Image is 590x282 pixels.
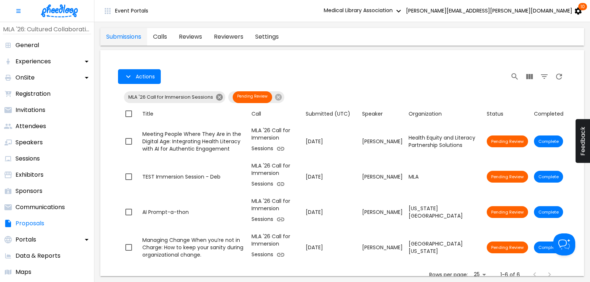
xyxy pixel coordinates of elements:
[15,203,65,212] p: Communications
[41,4,78,17] img: logo
[15,57,51,66] p: Experiences
[142,236,246,258] div: Managing Change When you’re not in Charge: How to keep your sanity during organizational change.
[15,106,45,114] p: Invitations
[487,109,528,118] div: Status
[534,171,563,183] div: Submission is complete
[142,173,246,180] div: TEST Immersion Session - Deb
[534,206,563,218] div: Submission is complete
[115,8,148,14] span: Event Portals
[306,173,356,181] p: [DATE]
[534,135,563,147] div: Submission is complete
[228,91,284,103] div: Proposal is pending review
[487,242,528,253] div: Proposal is pending review
[251,197,300,227] div: MLA '26 Call for Immersion Sessions
[15,187,42,195] p: Sponsors
[15,122,46,131] p: Attendees
[15,89,51,98] p: Registration
[487,209,528,215] span: Pending Review
[100,28,147,46] a: proposals-tab-submissions
[579,127,586,156] span: Feedback
[409,134,481,149] div: Health Equity and Literacy Partnership Solutions
[306,208,356,216] p: [DATE]
[406,107,445,121] button: Sort
[324,7,403,14] span: Medical Library Association
[97,4,154,18] button: Event Portals
[487,171,528,183] div: Proposal is pending review
[306,244,356,251] p: [DATE]
[534,244,563,250] span: Complete
[409,173,481,180] div: MLA
[362,244,403,251] div: [PERSON_NAME]
[362,208,403,216] div: [PERSON_NAME]
[362,138,403,145] div: [PERSON_NAME]
[409,205,481,219] div: [US_STATE][GEOGRAPHIC_DATA]
[500,271,520,278] p: 1-6 of 6
[362,173,403,180] div: [PERSON_NAME]
[553,233,575,255] iframe: Help Scout Beacon - Open
[409,109,442,119] div: Organization
[251,233,300,262] div: MLA '26 Call for Immersion Sessions
[534,242,563,253] div: Submission is complete
[15,170,44,179] p: Exhibitors
[15,154,40,163] p: Sessions
[233,94,272,99] span: Pending Review
[3,25,91,34] p: MLA '26: Cultured Collaborations
[147,28,173,46] a: proposals-tab-calls
[142,109,246,118] div: Title
[534,209,563,215] span: Complete
[487,174,528,180] span: Pending Review
[409,240,481,255] div: [GEOGRAPHIC_DATA][US_STATE]
[233,91,272,103] div: Proposal is pending review
[251,109,300,118] div: Call
[208,28,249,46] a: proposals-tab-reviewers
[118,69,161,84] button: Actions
[15,268,31,276] p: Maps
[471,269,489,280] div: 25
[487,138,528,144] span: Pending Review
[578,3,587,10] span: 10
[306,109,350,119] div: Submitted (UTC)
[537,69,552,84] button: Filter Table
[534,109,563,118] div: Completed
[118,65,566,88] div: Table Toolbar
[552,72,566,80] span: Refresh Page
[124,91,225,103] div: MLA '26 Call for Immersion Sessions
[534,174,563,180] span: Complete
[306,138,356,145] p: [DATE]
[173,28,208,46] a: proposals-tab-reviews
[522,69,537,84] button: View Columns
[487,206,528,218] div: Proposal is pending review
[142,208,246,216] div: AI Prompt-a-thon
[507,69,522,84] button: Search
[142,130,246,152] div: Meeting People Where They Are in the Digital Age: Integrating Health Literacy with AI for Authent...
[487,244,528,250] span: Pending Review
[15,73,35,82] p: OnSite
[15,138,43,147] p: Speakers
[249,28,285,46] a: proposals-tab-settings
[15,219,44,228] p: Proposals
[303,107,353,121] button: Sort
[552,69,566,84] button: Refresh Page
[100,28,285,46] div: proposals tabs
[15,41,39,50] p: General
[251,127,300,156] div: MLA '26 Call for Immersion Sessions
[487,135,528,147] div: Proposal is pending review
[251,162,300,191] div: MLA '26 Call for Immersion Sessions
[15,235,36,244] p: Portals
[124,95,218,100] span: MLA '26 Call for Immersion Sessions
[136,74,155,80] span: Actions
[406,8,572,14] span: [PERSON_NAME][EMAIL_ADDRESS][PERSON_NAME][DOMAIN_NAME]
[322,4,405,18] button: Medical Library Association
[405,4,584,18] button: [PERSON_NAME][EMAIL_ADDRESS][PERSON_NAME][DOMAIN_NAME] 10
[534,138,563,144] span: Complete
[429,271,468,278] p: Rows per page:
[362,109,403,118] div: Speaker
[15,251,60,260] p: Data & Reports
